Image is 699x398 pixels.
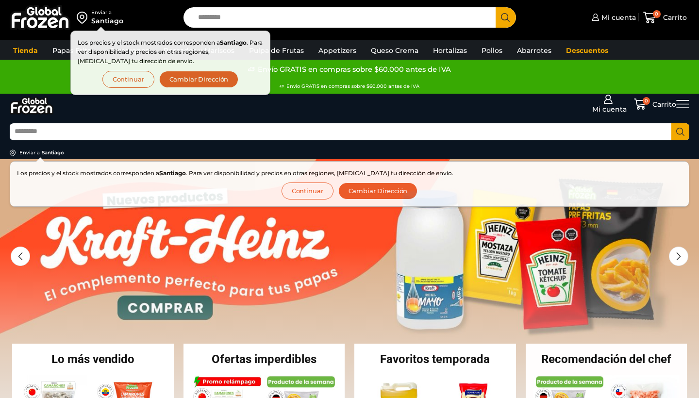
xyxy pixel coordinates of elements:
[48,41,100,60] a: Papas Fritas
[159,71,239,88] button: Cambiar Dirección
[628,98,676,110] a: 0 Carrito
[643,97,650,105] span: 0
[590,104,627,114] span: Mi cuenta
[512,41,556,60] a: Abarrotes
[8,41,43,60] a: Tienda
[19,149,40,156] div: Enviar a
[183,353,345,365] h2: Ofertas imperdibles
[588,95,628,114] a: Mi cuenta
[244,41,309,60] a: Pulpa de Frutas
[91,9,123,16] div: Enviar a
[10,149,19,156] img: address-field-icon.svg
[477,41,507,60] a: Pollos
[42,149,64,156] div: Santiago
[653,10,661,18] span: 0
[282,182,333,199] button: Continuar
[366,41,423,60] a: Queso Crema
[496,7,516,28] button: Search button
[314,41,361,60] a: Appetizers
[338,182,418,199] button: Cambiar Dirección
[159,169,186,177] strong: Santiago
[671,123,689,140] button: Search button
[561,41,613,60] a: Descuentos
[589,8,636,27] a: Mi cuenta
[17,168,682,178] p: Los precios y el stock mostrados corresponden a . Para ver disponibilidad y precios en otras regi...
[220,39,247,46] strong: Santiago
[78,38,263,66] p: Los precios y el stock mostrados corresponden a . Para ver disponibilidad y precios en otras regi...
[428,41,472,60] a: Hortalizas
[650,99,676,109] span: Carrito
[641,6,689,29] a: 0 Carrito
[599,13,636,22] span: Mi cuenta
[669,247,688,266] div: Next slide
[102,71,154,88] button: Continuar
[354,353,516,365] h2: Favoritos temporada
[11,247,30,266] div: Previous slide
[91,16,123,26] div: Santiago
[77,9,91,26] img: address-field-icon.svg
[661,13,687,22] span: Carrito
[12,353,174,365] h2: Lo más vendido
[526,353,687,365] h2: Recomendación del chef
